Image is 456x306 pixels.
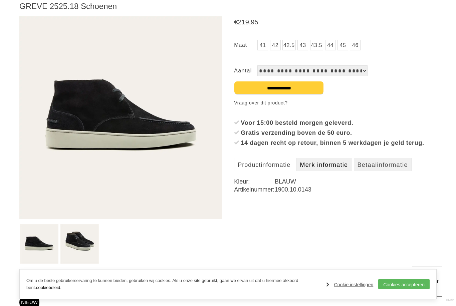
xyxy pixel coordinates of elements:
[251,19,258,26] span: 95
[412,267,442,297] a: Terug naar boven
[378,279,430,289] a: Cookies accepteren
[234,98,287,108] a: Vraag over dit product?
[234,66,257,76] label: Aantal
[249,19,251,26] span: ,
[234,186,274,194] dt: Artikelnummer:
[296,158,352,172] a: Merk informatie
[26,277,319,291] p: Om u de beste gebruikerservaring te kunnen bieden, gebruiken wij cookies. Als u onze site gebruik...
[275,186,437,194] dd: 1900.10.0143
[241,128,437,138] div: Gratis verzending boven de 50 euro.
[234,40,437,52] ul: Maat
[36,285,60,290] a: cookiebeleid
[337,40,348,51] a: 45
[326,280,374,290] a: Cookie instellingen
[238,19,249,26] span: 219
[354,158,412,172] a: Betaalinformatie
[60,225,99,264] img: greve-2525-18-schoenen
[275,178,437,186] dd: BLAUW
[234,158,294,172] a: Productinformatie
[270,40,281,51] a: 42
[297,40,308,51] a: 43
[20,225,58,264] img: greve-2525-18-schoenen
[234,19,238,26] span: €
[19,17,222,219] img: GREVE 2525.18 Schoenen
[325,40,336,51] a: 44
[446,296,454,304] a: Divide
[350,40,361,51] a: 46
[19,2,437,12] h1: GREVE 2525.18 Schoenen
[241,118,437,128] div: Voor 15:00 besteld morgen geleverd.
[282,40,296,51] a: 42.5
[257,40,268,51] a: 41
[234,138,437,148] li: 14 dagen recht op retour, binnen 5 werkdagen je geld terug.
[234,178,274,186] dt: Kleur:
[310,40,323,51] a: 43.5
